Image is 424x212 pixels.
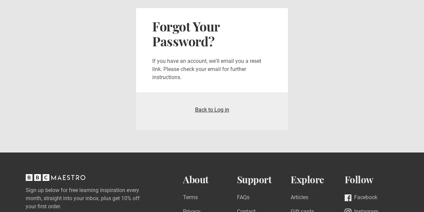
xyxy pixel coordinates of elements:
a: BBC Maestro, back to top [26,176,85,183]
h2: Support [237,174,291,185]
h2: About [183,174,237,185]
h2: Follow [345,174,398,185]
p: If you have an account, we'll email you a reset link. Please check your email for further instruc... [152,57,272,81]
h2: Explore [291,174,344,185]
label: Sign up below for free learning inspiration every month, straight into your inbox, plus get 10% o... [26,186,156,211]
a: Articles [291,193,308,203]
a: Terms [183,193,198,203]
a: FAQs [237,193,249,203]
a: Back to Log in [195,107,229,113]
a: Facebook [345,193,377,203]
h2: Forgot Your Password? [152,19,272,49]
svg: BBC Maestro, back to top [26,174,85,181]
